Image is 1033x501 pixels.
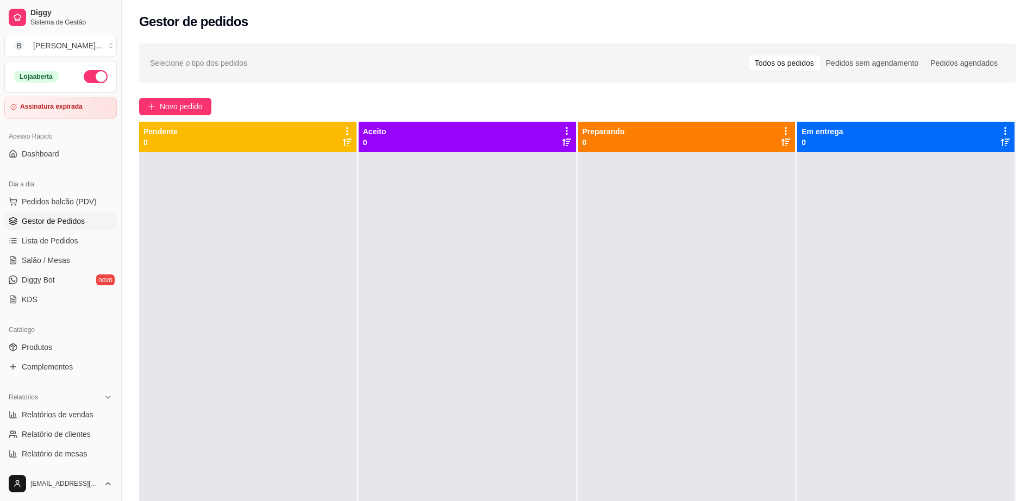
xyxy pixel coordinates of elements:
a: Assinatura expirada [4,97,117,119]
a: Relatório de fidelidadenovo [4,465,117,482]
span: Pedidos balcão (PDV) [22,196,97,207]
span: Diggy Bot [22,274,55,285]
div: Loja aberta [14,71,59,83]
p: Pendente [143,126,178,137]
span: Complementos [22,361,73,372]
a: Relatório de mesas [4,445,117,462]
div: [PERSON_NAME] ... [33,40,102,51]
p: Em entrega [802,126,843,137]
button: [EMAIL_ADDRESS][DOMAIN_NAME] [4,471,117,497]
a: DiggySistema de Gestão [4,4,117,30]
span: Sistema de Gestão [30,18,112,27]
span: Relatório de clientes [22,429,91,440]
div: Pedidos agendados [924,55,1004,71]
span: [EMAIL_ADDRESS][DOMAIN_NAME] [30,479,99,488]
span: Novo pedido [160,101,203,112]
span: Lista de Pedidos [22,235,78,246]
span: Dashboard [22,148,59,159]
div: Todos os pedidos [749,55,820,71]
span: Relatório de mesas [22,448,87,459]
a: Salão / Mesas [4,252,117,269]
div: Acesso Rápido [4,128,117,145]
a: Gestor de Pedidos [4,212,117,230]
span: B [14,40,24,51]
a: Relatórios de vendas [4,406,117,423]
h2: Gestor de pedidos [139,13,248,30]
a: Dashboard [4,145,117,162]
div: Catálogo [4,321,117,339]
div: Dia a dia [4,176,117,193]
button: Select a team [4,35,117,57]
a: Lista de Pedidos [4,232,117,249]
span: Salão / Mesas [22,255,70,266]
span: Produtos [22,342,52,353]
span: Gestor de Pedidos [22,216,85,227]
span: Selecione o tipo dos pedidos [150,57,247,69]
div: Pedidos sem agendamento [820,55,924,71]
a: KDS [4,291,117,308]
article: Assinatura expirada [20,103,83,111]
span: Relatórios de vendas [22,409,93,420]
a: Produtos [4,339,117,356]
span: Relatórios [9,393,38,402]
span: KDS [22,294,37,305]
a: Complementos [4,358,117,375]
p: 0 [583,137,625,148]
button: Alterar Status [84,70,108,83]
p: 0 [143,137,178,148]
p: 0 [363,137,386,148]
p: 0 [802,137,843,148]
span: plus [148,103,155,110]
button: Pedidos balcão (PDV) [4,193,117,210]
a: Diggy Botnovo [4,271,117,289]
button: Novo pedido [139,98,211,115]
p: Preparando [583,126,625,137]
span: Diggy [30,8,112,18]
p: Aceito [363,126,386,137]
a: Relatório de clientes [4,425,117,443]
